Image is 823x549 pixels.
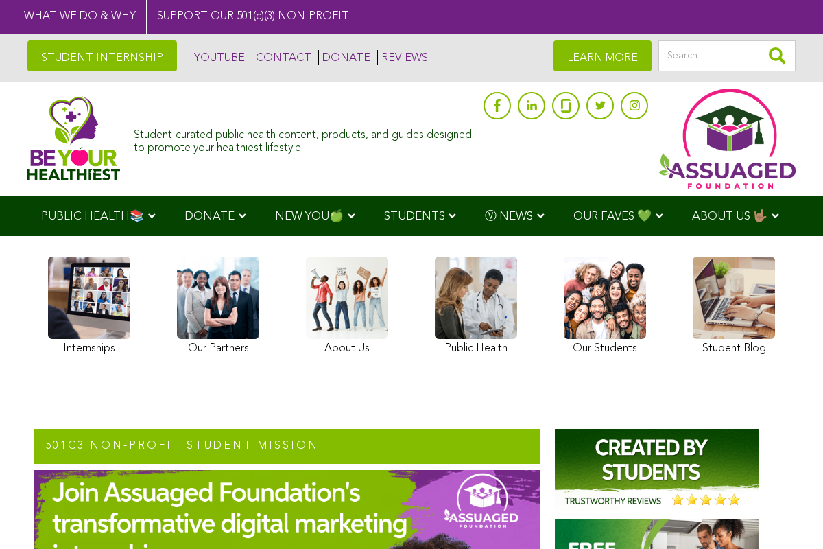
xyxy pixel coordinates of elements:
[275,211,344,222] span: NEW YOU🍏
[377,50,428,65] a: REVIEWS
[191,50,245,65] a: YOUTUBE
[754,483,823,549] iframe: Chat Widget
[561,99,571,113] img: glassdoor
[658,40,796,71] input: Search
[658,89,796,189] img: Assuaged App
[21,196,802,236] div: Navigation Menu
[485,211,533,222] span: Ⓥ NEWS
[692,211,767,222] span: ABOUT US 🤟🏽
[34,429,540,465] h2: 501c3 NON-PROFIT STUDENT MISSION
[27,96,120,180] img: Assuaged
[384,211,445,222] span: STUDENTS
[41,211,144,222] span: PUBLIC HEALTH📚
[555,429,759,511] img: Assuaged-Foundation-Student-Internship-Opportunity-Reviews-Mission-GIPHY-2
[184,211,235,222] span: DONATE
[573,211,652,222] span: OUR FAVES 💚
[553,40,652,71] a: LEARN MORE
[134,122,477,155] div: Student-curated public health content, products, and guides designed to promote your healthiest l...
[27,40,177,71] a: STUDENT INTERNSHIP
[318,50,370,65] a: DONATE
[252,50,311,65] a: CONTACT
